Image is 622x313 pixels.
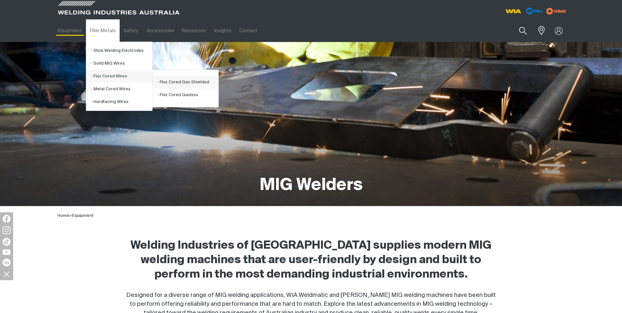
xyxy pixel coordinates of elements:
a: Stick Welding Electrodes [91,44,152,57]
a: Insights [210,19,235,42]
a: Equipment [54,19,86,42]
a: Filler Metals [86,19,120,42]
a: Accessories [143,19,178,42]
img: YouTube [3,249,10,255]
h1: MIG Welders [260,175,363,196]
h2: Welding Industries of [GEOGRAPHIC_DATA] supplies modern MIG welding machines that are user-friend... [126,239,496,282]
img: Instagram [3,226,10,234]
img: Facebook [3,215,10,223]
a: Flux Cored Gasless [157,89,218,101]
a: Flux Cored Gas Shielded [157,76,218,89]
span: > [69,214,72,218]
a: Solid MIG Wires [91,57,152,70]
a: Hardfacing Wires [91,95,152,108]
img: LinkedIn [3,259,10,266]
ul: Flux Cored Wires Submenu [152,70,219,107]
a: Equipment [72,214,93,218]
img: hide socials [1,268,12,280]
nav: Main [54,19,440,42]
a: Home [57,214,69,218]
img: miller [544,6,568,16]
a: Flux Cored Wires [91,70,152,83]
a: Resources [178,19,210,42]
button: Search products [512,23,534,38]
input: Product name or item number... [503,23,534,38]
a: Metal Cored Wires [91,83,152,95]
ul: Filler Metals Submenu [86,42,152,111]
a: Contact [235,19,261,42]
a: Safety [120,19,142,42]
img: TikTok [3,238,10,246]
